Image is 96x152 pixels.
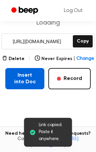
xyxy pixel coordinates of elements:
[30,137,78,147] a: [EMAIL_ADDRESS][DOMAIN_NAME]
[57,3,89,19] a: Log Out
[76,55,94,62] span: Change
[35,55,94,62] button: Never Expires|Change
[7,4,44,17] a: Beep
[39,122,67,143] span: Link copied. Paste it anywhere.
[2,55,24,62] button: Delete
[73,55,75,62] span: |
[73,35,93,47] button: Copy
[4,136,92,148] span: Contact us
[28,55,31,63] span: |
[5,68,44,89] button: Insert into Doc
[48,68,91,89] button: Record
[5,18,91,28] p: Loading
